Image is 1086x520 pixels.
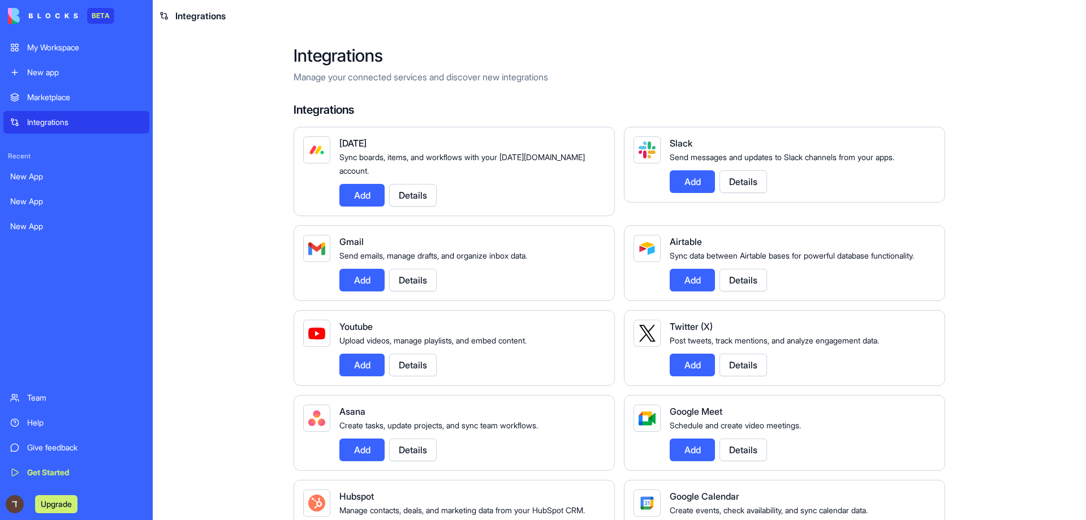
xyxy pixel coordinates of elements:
[10,196,143,207] div: New App
[27,392,143,403] div: Team
[670,269,715,291] button: Add
[339,251,527,260] span: Send emails, manage drafts, and organize inbox data.
[339,505,585,515] span: Manage contacts, deals, and marketing data from your HubSpot CRM.
[294,102,945,118] h4: Integrations
[389,354,437,376] button: Details
[389,269,437,291] button: Details
[670,420,801,430] span: Schedule and create video meetings.
[339,137,367,149] span: [DATE]
[175,9,226,23] span: Integrations
[8,8,78,24] img: logo
[3,411,149,434] a: Help
[27,92,143,103] div: Marketplace
[719,269,767,291] button: Details
[670,321,713,332] span: Twitter (X)
[27,442,143,453] div: Give feedback
[719,439,767,461] button: Details
[670,354,715,376] button: Add
[719,354,767,376] button: Details
[339,184,385,207] button: Add
[670,406,722,417] span: Google Meet
[10,221,143,232] div: New App
[3,111,149,134] a: Integrations
[339,321,373,332] span: Youtube
[3,386,149,409] a: Team
[339,236,364,247] span: Gmail
[10,171,143,182] div: New App
[670,505,868,515] span: Create events, check availability, and sync calendar data.
[3,165,149,188] a: New App
[339,406,365,417] span: Asana
[3,86,149,109] a: Marketplace
[670,152,894,162] span: Send messages and updates to Slack channels from your apps.
[294,45,945,66] h2: Integrations
[670,491,739,502] span: Google Calendar
[27,467,143,478] div: Get Started
[294,70,945,84] p: Manage your connected services and discover new integrations
[3,152,149,161] span: Recent
[339,152,585,175] span: Sync boards, items, and workflows with your [DATE][DOMAIN_NAME] account.
[339,439,385,461] button: Add
[3,215,149,238] a: New App
[670,170,715,193] button: Add
[3,61,149,84] a: New app
[670,236,702,247] span: Airtable
[3,461,149,484] a: Get Started
[719,170,767,193] button: Details
[670,251,914,260] span: Sync data between Airtable bases for powerful database functionality.
[339,491,374,502] span: Hubspot
[339,420,538,430] span: Create tasks, update projects, and sync team workflows.
[339,336,527,345] span: Upload videos, manage playlists, and embed content.
[670,439,715,461] button: Add
[27,67,143,78] div: New app
[339,269,385,291] button: Add
[670,137,692,149] span: Slack
[3,190,149,213] a: New App
[27,417,143,428] div: Help
[35,495,77,513] button: Upgrade
[3,436,149,459] a: Give feedback
[27,117,143,128] div: Integrations
[3,36,149,59] a: My Workspace
[6,495,24,513] img: ACg8ocK6-HCFhYZYZXS4j9vxc9fvCo-snIC4PGomg_KXjjGNFaHNxw=s96-c
[389,184,437,207] button: Details
[8,8,114,24] a: BETA
[87,8,114,24] div: BETA
[339,354,385,376] button: Add
[389,439,437,461] button: Details
[670,336,879,345] span: Post tweets, track mentions, and analyze engagement data.
[27,42,143,53] div: My Workspace
[35,498,77,509] a: Upgrade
